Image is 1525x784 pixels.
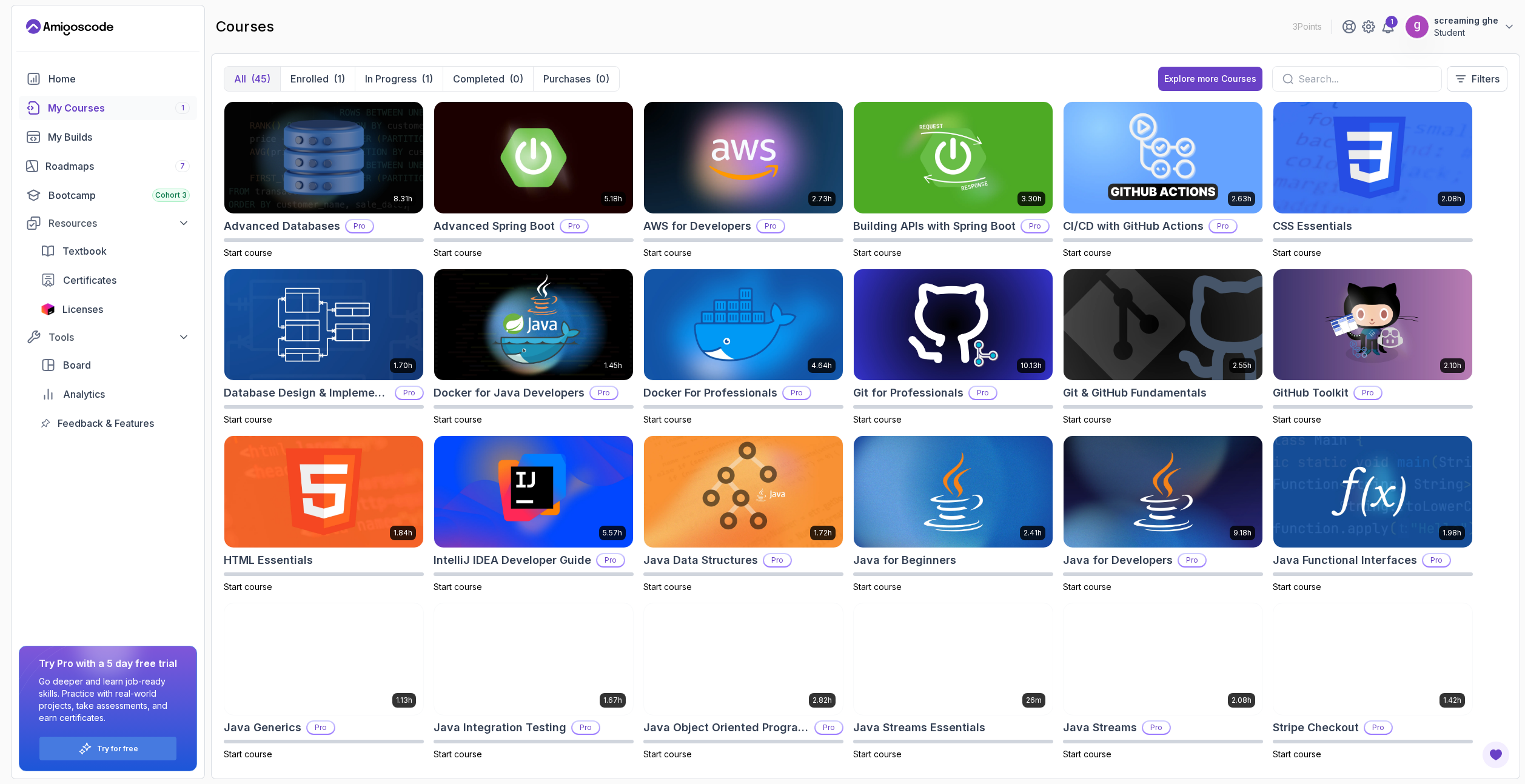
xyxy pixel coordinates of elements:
img: Java Streams Essentials card [854,603,1053,715]
span: Start course [643,581,692,592]
p: Pro [572,722,599,734]
h2: Java Data Structures [643,552,758,569]
div: 1 [1386,16,1398,28]
p: Go deeper and learn job-ready skills. Practice with real-world projects, take assessments, and ea... [39,675,177,724]
p: Pro [764,554,791,566]
span: Start course [643,749,692,759]
img: Advanced Spring Boot card [434,102,633,213]
img: Java Integration Testing card [434,603,633,715]
span: Start course [643,247,692,258]
span: Certificates [63,273,116,287]
div: (1) [421,72,433,86]
p: 2.41h [1024,528,1042,538]
p: Pro [1022,220,1048,232]
a: analytics [33,382,197,406]
p: 2.55h [1233,361,1252,370]
div: (0) [595,72,609,86]
a: home [19,67,197,91]
span: Start course [1063,749,1111,759]
span: Licenses [62,302,103,317]
span: Start course [224,247,272,258]
p: 2.08h [1232,695,1252,705]
p: Pro [1423,554,1450,566]
p: 9.18h [1233,528,1252,538]
span: Start course [853,581,902,592]
span: Start course [434,247,482,258]
span: Start course [853,749,902,759]
h2: IntelliJ IDEA Developer Guide [434,552,591,569]
span: Start course [1273,749,1321,759]
p: Completed [453,72,504,86]
img: HTML Essentials card [224,436,423,548]
img: GitHub Toolkit card [1273,269,1472,381]
p: Pro [970,387,996,399]
p: Filters [1472,72,1500,86]
a: feedback [33,411,197,435]
p: Pro [346,220,373,232]
h2: Database Design & Implementation [224,384,390,401]
span: Start course [224,414,272,424]
h2: HTML Essentials [224,552,313,569]
button: Tools [19,326,197,348]
h2: AWS for Developers [643,218,751,235]
p: 1.98h [1443,528,1461,538]
img: Docker for Java Developers card [434,269,633,381]
p: Pro [1143,722,1170,734]
span: Start course [434,749,482,759]
p: 5.57h [603,528,622,538]
p: 2.10h [1444,361,1461,370]
div: Resources [49,216,190,230]
img: AWS for Developers card [644,102,843,213]
button: Purchases(0) [533,67,619,91]
span: Cohort 3 [155,190,187,200]
button: All(45) [224,67,280,91]
img: Advanced Databases card [224,102,423,213]
div: (45) [251,72,270,86]
h2: Java for Beginners [853,552,956,569]
a: Landing page [26,18,113,37]
div: My Builds [48,130,190,144]
h2: Java Streams Essentials [853,719,985,736]
p: Pro [396,387,423,399]
p: 1.13h [396,695,412,705]
p: 1.70h [394,361,412,370]
span: Start course [434,581,482,592]
span: Analytics [63,387,105,401]
input: Search... [1298,72,1432,86]
button: Open Feedback Button [1481,740,1510,769]
h2: Java Generics [224,719,301,736]
h2: Advanced Databases [224,218,340,235]
p: 2.73h [812,194,832,204]
p: 1.45h [604,361,622,370]
span: Start course [1063,247,1111,258]
img: Git for Professionals card [854,269,1053,381]
span: Start course [1273,581,1321,592]
button: Enrolled(1) [280,67,355,91]
div: Tools [49,330,190,344]
p: Pro [591,387,617,399]
a: board [33,353,197,377]
button: Filters [1447,66,1507,92]
div: Explore more Courses [1164,73,1256,85]
img: CSS Essentials card [1273,102,1472,213]
div: Home [49,72,190,86]
p: 26m [1026,695,1042,705]
p: Pro [757,220,784,232]
p: 1.84h [394,528,412,538]
h2: Stripe Checkout [1273,719,1359,736]
p: 5.18h [605,194,622,204]
p: Pro [307,722,334,734]
p: 3.30h [1021,194,1042,204]
p: Pro [1355,387,1381,399]
p: 3 Points [1293,21,1322,33]
span: Feedback & Features [58,416,154,431]
h2: Java for Developers [1063,552,1173,569]
p: Pro [597,554,624,566]
img: IntelliJ IDEA Developer Guide card [434,436,633,548]
span: Start course [1273,414,1321,424]
img: Docker For Professionals card [644,269,843,381]
h2: CI/CD with GitHub Actions [1063,218,1204,235]
span: Start course [1063,581,1111,592]
img: Java Data Structures card [644,436,843,548]
span: Start course [853,414,902,424]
